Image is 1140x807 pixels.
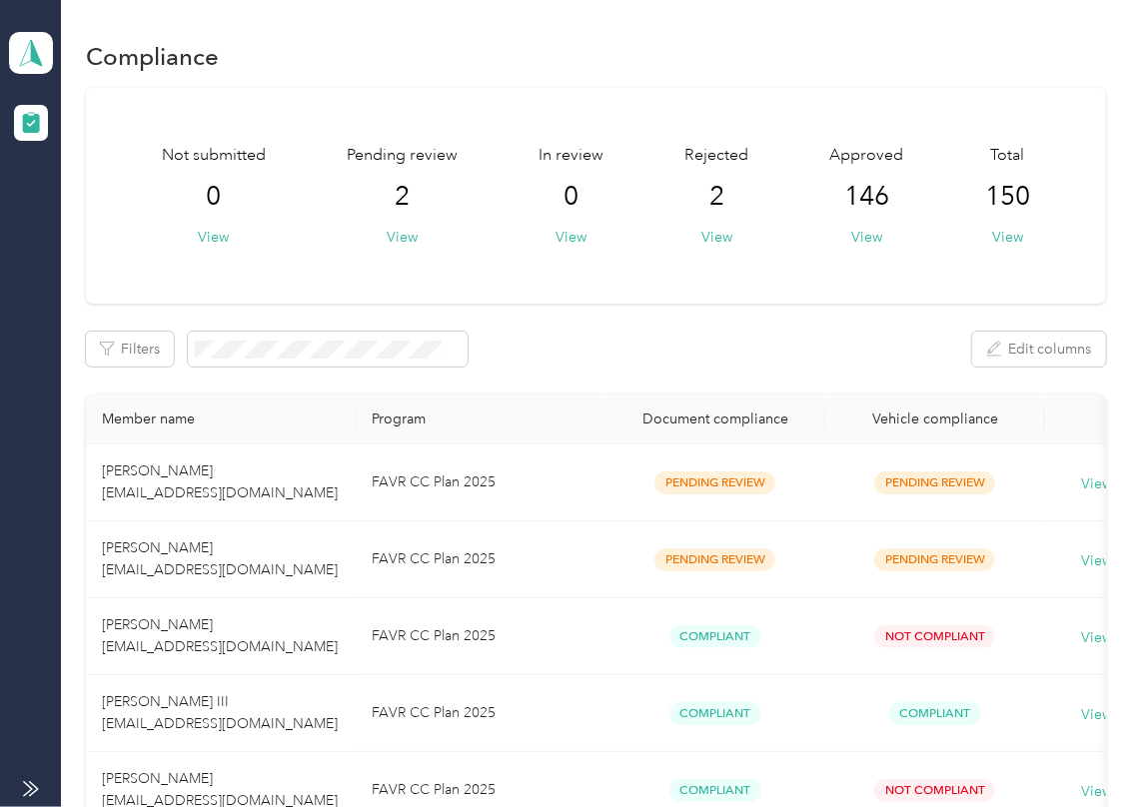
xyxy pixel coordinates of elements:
[701,227,732,248] button: View
[356,444,605,521] td: FAVR CC Plan 2025
[621,410,809,427] div: Document compliance
[874,471,995,494] span: Pending Review
[102,539,338,578] span: [PERSON_NAME] [EMAIL_ADDRESS][DOMAIN_NAME]
[669,625,761,648] span: Compliant
[356,395,605,444] th: Program
[387,227,418,248] button: View
[162,144,266,168] span: Not submitted
[684,144,748,168] span: Rejected
[395,181,410,213] span: 2
[990,144,1024,168] span: Total
[654,471,775,494] span: Pending Review
[709,181,724,213] span: 2
[86,332,174,367] button: Filters
[669,779,761,802] span: Compliant
[1028,695,1140,807] iframe: Everlance-gr Chat Button Frame
[86,395,356,444] th: Member name
[356,675,605,752] td: FAVR CC Plan 2025
[889,702,981,725] span: Compliant
[669,702,761,725] span: Compliant
[874,625,995,648] span: Not Compliant
[198,227,229,248] button: View
[347,144,458,168] span: Pending review
[102,693,338,732] span: [PERSON_NAME] III [EMAIL_ADDRESS][DOMAIN_NAME]
[654,548,775,571] span: Pending Review
[841,410,1029,427] div: Vehicle compliance
[102,462,338,501] span: [PERSON_NAME] [EMAIL_ADDRESS][DOMAIN_NAME]
[356,598,605,675] td: FAVR CC Plan 2025
[972,332,1106,367] button: Edit columns
[830,144,904,168] span: Approved
[564,181,578,213] span: 0
[874,779,995,802] span: Not Compliant
[86,46,219,67] h1: Compliance
[206,181,221,213] span: 0
[992,227,1023,248] button: View
[851,227,882,248] button: View
[539,144,603,168] span: In review
[356,521,605,598] td: FAVR CC Plan 2025
[102,616,338,655] span: [PERSON_NAME] [EMAIL_ADDRESS][DOMAIN_NAME]
[985,181,1030,213] span: 150
[844,181,889,213] span: 146
[874,548,995,571] span: Pending Review
[556,227,586,248] button: View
